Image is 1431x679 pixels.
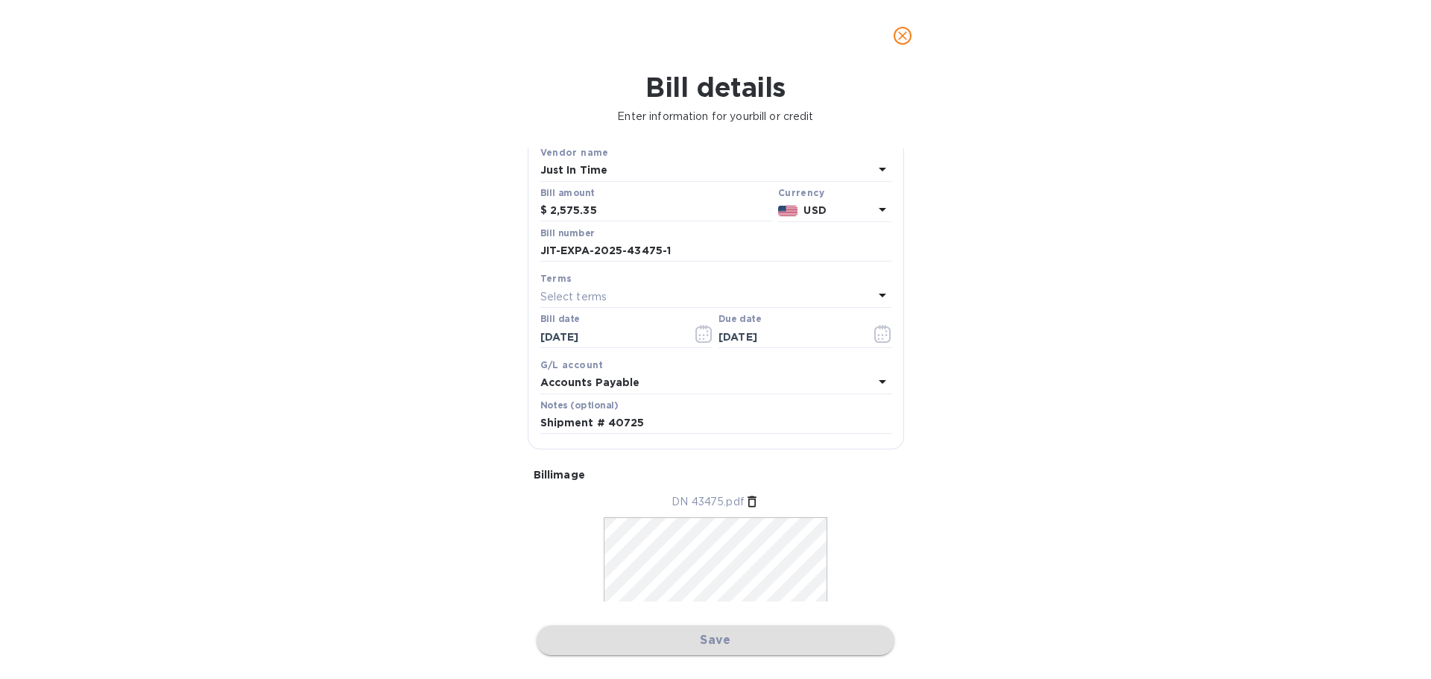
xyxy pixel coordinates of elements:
[540,189,594,198] label: Bill amount
[550,200,772,222] input: $ Enter bill amount
[540,412,891,435] input: Enter notes
[672,494,745,510] p: DN 43475.pdf
[12,109,1419,124] p: Enter information for your bill or credit
[540,240,891,262] input: Enter bill number
[718,315,761,324] label: Due date
[540,359,604,370] b: G/L account
[540,147,609,158] b: Vendor name
[12,72,1419,103] h1: Bill details
[540,315,580,324] label: Bill date
[534,467,898,482] p: Bill image
[540,376,640,388] b: Accounts Payable
[885,18,920,54] button: close
[718,326,859,348] input: Due date
[540,289,607,305] p: Select terms
[540,200,550,222] div: $
[540,401,619,410] label: Notes (optional)
[803,204,826,216] b: USD
[778,206,798,216] img: USD
[540,273,572,284] b: Terms
[540,164,608,176] b: Just In Time
[540,229,594,238] label: Bill number
[778,187,824,198] b: Currency
[540,326,681,348] input: Select date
